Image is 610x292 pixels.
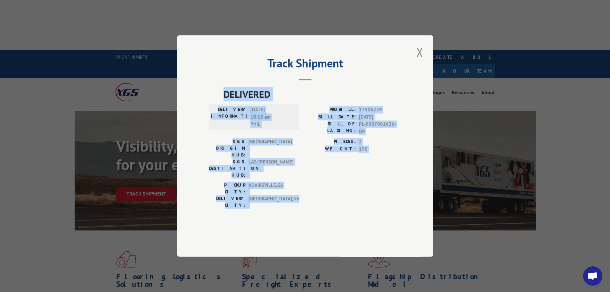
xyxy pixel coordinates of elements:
[248,158,292,179] span: LAS/[PERSON_NAME]
[359,106,401,113] span: 17506229
[359,113,401,121] span: [DATE]
[305,121,356,135] label: BILL OF LADING:
[305,106,356,113] label: PROBILL:
[250,106,294,128] span: [DATE] 10:15 am PHIL
[414,43,425,61] button: Close modal
[248,182,292,195] span: ADAIRSVILLE , GA
[305,138,356,146] label: PIECES:
[209,158,245,179] label: XGS DESTINATION HUB:
[211,106,247,128] label: DELIVERY INFORMATION:
[248,195,292,209] span: [GEOGRAPHIC_DATA] , NV
[224,87,401,101] span: DELIVERED
[248,138,292,158] span: [GEOGRAPHIC_DATA]
[209,138,245,158] label: XGS ORIGIN HUB:
[209,59,401,71] h2: Track Shipment
[209,195,245,209] label: DELIVERY CITY:
[359,146,401,153] span: 190
[359,121,401,135] span: PL-0007061626-OR
[305,146,356,153] label: WEIGHT:
[359,138,401,146] span: 2
[583,266,602,286] a: Open chat
[305,113,356,121] label: BILL DATE:
[209,182,245,195] label: PICKUP CITY:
